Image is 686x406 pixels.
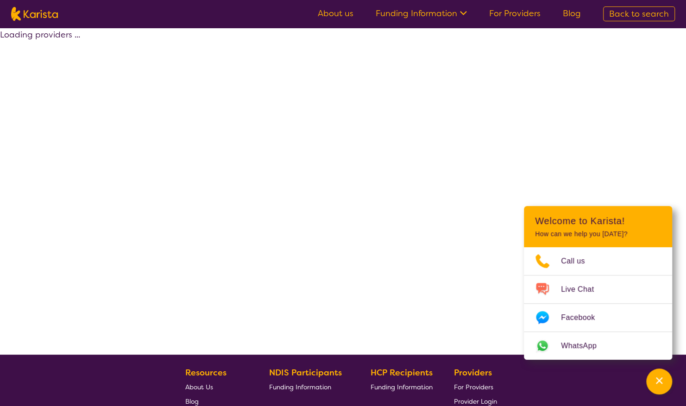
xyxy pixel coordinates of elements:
[563,8,581,19] a: Blog
[318,8,353,19] a: About us
[535,215,661,226] h2: Welcome to Karista!
[535,230,661,238] p: How can we help you [DATE]?
[454,383,493,391] span: For Providers
[370,380,432,394] a: Funding Information
[561,339,608,353] span: WhatsApp
[609,8,669,19] span: Back to search
[454,367,492,378] b: Providers
[603,6,675,21] a: Back to search
[185,367,227,378] b: Resources
[269,367,342,378] b: NDIS Participants
[370,367,432,378] b: HCP Recipients
[454,380,497,394] a: For Providers
[524,206,672,360] div: Channel Menu
[185,380,247,394] a: About Us
[561,254,596,268] span: Call us
[489,8,541,19] a: For Providers
[269,383,331,391] span: Funding Information
[524,247,672,360] ul: Choose channel
[185,397,199,406] span: Blog
[646,369,672,394] button: Channel Menu
[269,380,349,394] a: Funding Information
[561,311,606,325] span: Facebook
[370,383,432,391] span: Funding Information
[524,332,672,360] a: Web link opens in a new tab.
[11,7,58,21] img: Karista logo
[454,397,497,406] span: Provider Login
[376,8,467,19] a: Funding Information
[561,282,605,296] span: Live Chat
[185,383,213,391] span: About Us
